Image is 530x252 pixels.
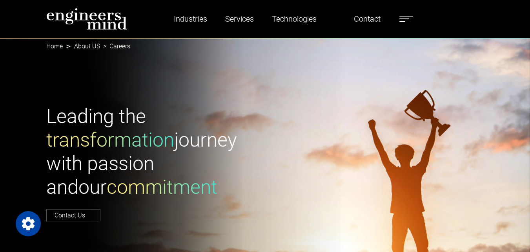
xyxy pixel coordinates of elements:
nav: breadcrumb [46,38,484,55]
a: Contact [351,10,384,28]
a: Industries [171,10,210,28]
h1: Leading the journey with passion and our [46,105,260,199]
img: logo [46,8,127,30]
span: commitment [107,176,217,199]
a: Technologies [269,10,320,28]
span: transformation [46,129,174,151]
li: Careers [100,42,130,51]
a: Home [46,42,63,50]
a: Services [222,10,257,28]
a: Contact Us [46,209,100,221]
a: About US [74,42,100,50]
